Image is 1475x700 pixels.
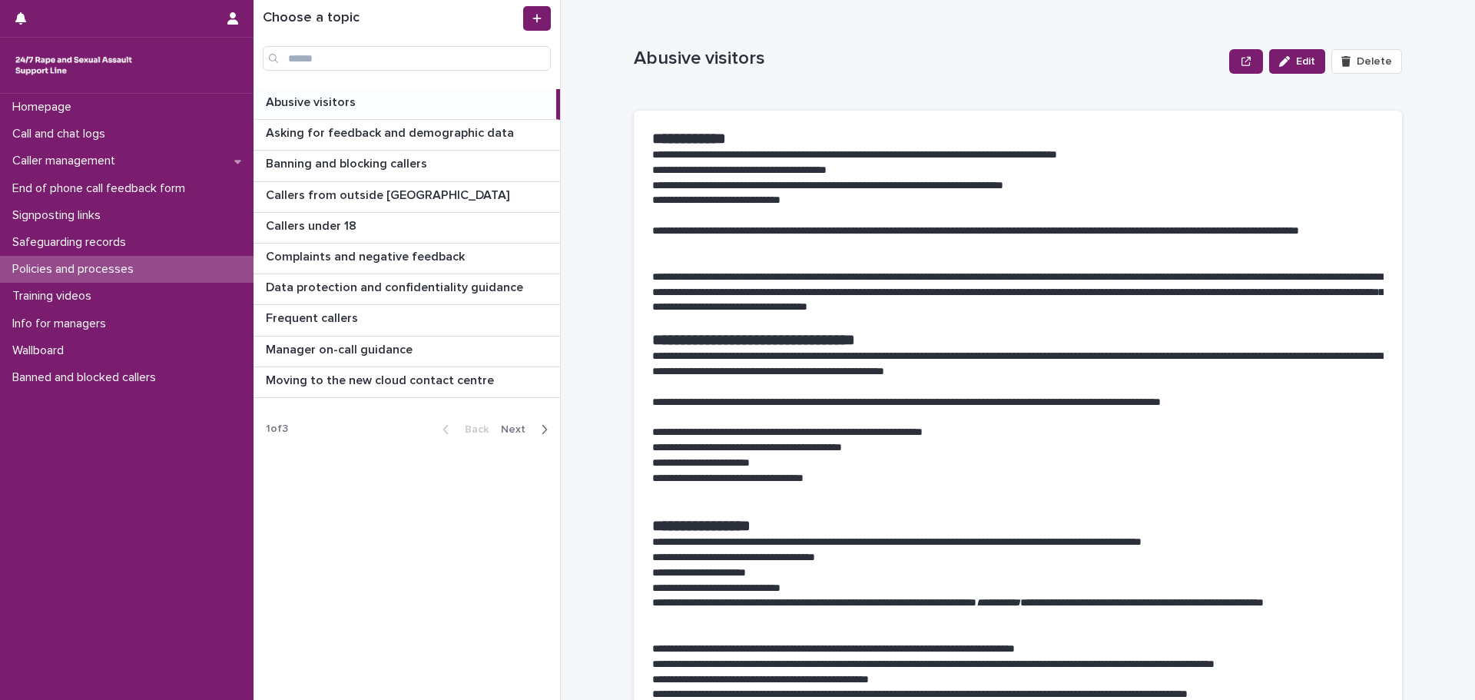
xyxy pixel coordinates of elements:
[1269,49,1325,74] button: Edit
[6,370,168,385] p: Banned and blocked callers
[254,367,560,398] a: Moving to the new cloud contact centreMoving to the new cloud contact centre
[6,317,118,331] p: Info for managers
[6,154,128,168] p: Caller management
[254,213,560,244] a: Callers under 18Callers under 18
[266,123,517,141] p: Asking for feedback and demographic data
[1331,49,1402,74] button: Delete
[263,46,551,71] input: Search
[254,120,560,151] a: Asking for feedback and demographic dataAsking for feedback and demographic data
[634,48,1223,70] p: Abusive visitors
[495,423,560,436] button: Next
[6,208,113,223] p: Signposting links
[266,277,526,295] p: Data protection and confidentiality guidance
[266,185,512,203] p: Callers from outside [GEOGRAPHIC_DATA]
[266,92,359,110] p: Abusive visitors
[266,154,430,171] p: Banning and blocking callers
[254,89,560,120] a: Abusive visitorsAbusive visitors
[6,289,104,304] p: Training videos
[6,343,76,358] p: Wallboard
[254,305,560,336] a: Frequent callersFrequent callers
[456,424,489,435] span: Back
[266,340,416,357] p: Manager on-call guidance
[6,235,138,250] p: Safeguarding records
[6,127,118,141] p: Call and chat logs
[266,370,497,388] p: Moving to the new cloud contact centre
[266,308,361,326] p: Frequent callers
[6,100,84,114] p: Homepage
[501,424,535,435] span: Next
[254,151,560,181] a: Banning and blocking callersBanning and blocking callers
[266,247,468,264] p: Complaints and negative feedback
[1296,56,1315,67] span: Edit
[254,274,560,305] a: Data protection and confidentiality guidanceData protection and confidentiality guidance
[6,262,146,277] p: Policies and processes
[12,50,135,81] img: rhQMoQhaT3yELyF149Cw
[263,10,520,27] h1: Choose a topic
[6,181,197,196] p: End of phone call feedback form
[254,337,560,367] a: Manager on-call guidanceManager on-call guidance
[266,216,360,234] p: Callers under 18
[254,182,560,213] a: Callers from outside [GEOGRAPHIC_DATA]Callers from outside [GEOGRAPHIC_DATA]
[254,410,300,448] p: 1 of 3
[254,244,560,274] a: Complaints and negative feedbackComplaints and negative feedback
[1357,56,1392,67] span: Delete
[430,423,495,436] button: Back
